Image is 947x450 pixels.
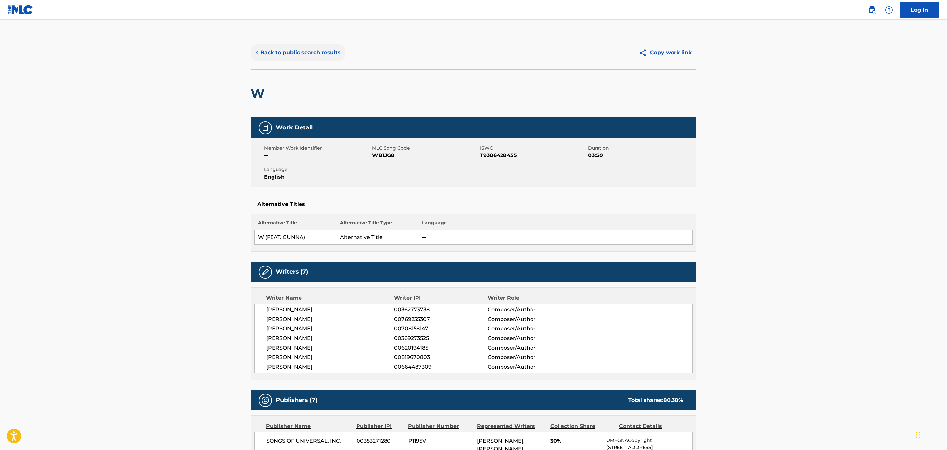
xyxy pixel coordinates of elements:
[255,230,337,245] td: W (FEAT. GUNNA)
[865,3,878,16] a: Public Search
[914,418,947,450] iframe: Chat Widget
[394,315,488,323] span: 00769235307
[550,422,614,430] div: Collection Share
[266,325,394,333] span: [PERSON_NAME]
[634,44,696,61] button: Copy work link
[266,306,394,314] span: [PERSON_NAME]
[356,422,403,430] div: Publisher IPI
[255,219,337,230] th: Alternative Title
[337,219,419,230] th: Alternative Title Type
[266,353,394,361] span: [PERSON_NAME]
[488,353,573,361] span: Composer/Author
[868,6,876,14] img: search
[488,344,573,352] span: Composer/Author
[488,294,573,302] div: Writer Role
[276,268,308,276] h5: Writers (7)
[628,396,683,404] div: Total shares:
[394,325,488,333] span: 00708158147
[663,397,683,403] span: 80.38 %
[264,173,370,181] span: English
[477,422,545,430] div: Represented Writers
[357,437,403,445] span: 00353271280
[588,152,695,159] span: 03:50
[261,124,269,132] img: Work Detail
[257,201,690,208] h5: Alternative Titles
[261,268,269,276] img: Writers
[488,306,573,314] span: Composer/Author
[639,49,650,57] img: Copy work link
[8,5,33,14] img: MLC Logo
[488,363,573,371] span: Composer/Author
[488,325,573,333] span: Composer/Author
[488,334,573,342] span: Composer/Author
[488,315,573,323] span: Composer/Author
[882,3,896,16] div: Help
[606,437,692,444] p: UMPGNACopyright
[394,306,488,314] span: 00362773738
[372,152,478,159] span: WB1JG8
[266,363,394,371] span: [PERSON_NAME]
[276,124,313,131] h5: Work Detail
[372,145,478,152] span: MLC Song Code
[394,353,488,361] span: 00819670803
[264,152,370,159] span: --
[480,152,587,159] span: T9306428455
[916,425,920,445] div: Drag
[266,315,394,323] span: [PERSON_NAME]
[264,145,370,152] span: Member Work Identifier
[276,396,317,404] h5: Publishers (7)
[266,422,351,430] div: Publisher Name
[885,6,893,14] img: help
[261,396,269,404] img: Publishers
[394,363,488,371] span: 00664487309
[619,422,683,430] div: Contact Details
[419,230,693,245] td: --
[480,145,587,152] span: ISWC
[266,294,394,302] div: Writer Name
[264,166,370,173] span: Language
[588,145,695,152] span: Duration
[550,437,601,445] span: 30%
[408,422,472,430] div: Publisher Number
[266,437,352,445] span: SONGS OF UNIVERSAL, INC.
[408,437,472,445] span: P1195V
[337,230,419,245] td: Alternative Title
[394,334,488,342] span: 00369273525
[419,219,693,230] th: Language
[394,344,488,352] span: 00620194185
[251,44,345,61] button: < Back to public search results
[394,294,488,302] div: Writer IPI
[900,2,939,18] a: Log In
[266,334,394,342] span: [PERSON_NAME]
[251,86,268,101] h2: W
[266,344,394,352] span: [PERSON_NAME]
